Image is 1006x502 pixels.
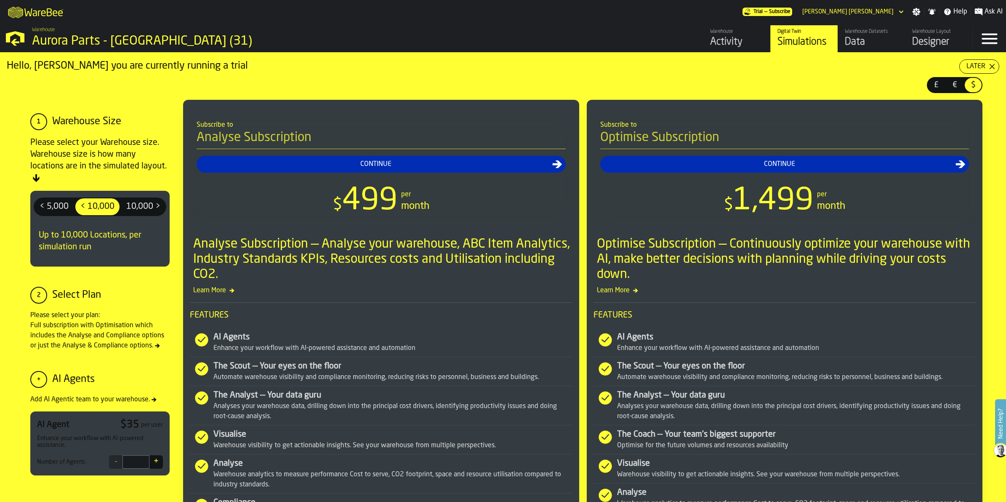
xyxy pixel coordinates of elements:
[733,186,814,216] span: 1,499
[213,441,572,451] div: Warehouse visibility to get actionable insights. See your warehouse from multiple perspectives.
[190,286,572,296] span: Learn More
[963,61,989,72] div: Later
[36,200,72,214] span: < 5,000
[770,25,838,52] a: link-to-/wh/i/aa2e4adb-2cd5-4688-aa4a-ec82bcf75d46/simulations
[597,237,976,282] div: Optimise Subscription — Continuously optimize your warehouse with AI, make better decisions with ...
[710,35,764,49] div: Activity
[123,200,164,214] span: 10,000 >
[928,78,945,92] div: thumb
[617,372,976,382] div: Automate warehouse visibility and compliance monitoring, reducing risks to personnel, business an...
[30,113,47,130] div: 1
[52,115,121,128] div: Warehouse Size
[213,372,572,382] div: Automate warehouse visibility and compliance monitoring, reducing risks to personnel, business an...
[213,470,572,490] div: Warehouse analytics to measure performance Cost to serve, CO2 footprint, space and resource utili...
[845,29,898,35] div: Warehouse Datasets
[764,9,767,15] span: —
[945,77,964,93] label: button-switch-multi-€
[52,288,101,302] div: Select Plan
[971,7,1006,17] label: button-toggle-Ask AI
[799,7,905,17] div: DropdownMenuValue-Corey Johnson Johnson
[213,401,572,422] div: Analyses your warehouse data, drilling down into the principal cost drivers, identifying producti...
[213,360,572,372] div: The Scout — Your eyes on the floor
[141,422,163,428] div: per user
[30,371,47,388] div: +
[769,9,790,15] span: Subscribe
[37,419,69,431] div: AI Agent
[34,198,75,216] label: button-switch-multi-< 5,000
[197,120,566,130] div: Subscribe to
[946,78,963,92] div: thumb
[34,223,166,260] div: Up to 10,000 Locations, per simulation run
[197,130,566,149] h4: Analyse Subscription
[401,200,429,213] div: month
[617,390,976,401] div: The Analyst — Your data guru
[905,25,972,52] a: link-to-/wh/i/aa2e4adb-2cd5-4688-aa4a-ec82bcf75d46/designer
[964,77,982,93] label: button-switch-multi-$
[953,7,967,17] span: Help
[213,343,572,353] div: Enhance your workflow with AI-powered assistance and automation
[604,159,956,169] div: Continue
[966,80,980,91] span: $
[710,29,764,35] div: Warehouse
[802,8,894,15] div: DropdownMenuValue-Corey Johnson Johnson
[948,80,961,91] span: €
[924,8,939,16] label: button-toggle-Notifications
[32,34,259,49] div: Aurora Parts - [GEOGRAPHIC_DATA] (31)
[401,190,411,200] div: per
[617,470,976,480] div: Warehouse visibility to get actionable insights. See your warehouse from multiple perspectives.
[600,120,969,130] div: Subscribe to
[817,200,845,213] div: month
[193,237,572,282] div: Analyse Subscription — Analyse your warehouse, ABC Item Analytics, Industry Standards KPIs, Resou...
[30,287,47,304] div: 2
[600,156,969,173] button: button-Continue
[940,7,971,17] label: button-toggle-Help
[120,198,166,216] label: button-switch-multi-10,000 >
[30,137,170,184] div: Please select your Warehouse size. Warehouse size is how many locations are in the simulated layout.
[777,35,831,49] div: Simulations
[929,80,943,91] span: £
[593,310,976,321] span: Features
[190,310,572,321] span: Features
[973,25,1006,52] label: button-toggle-Menu
[120,418,139,432] div: $ 35
[617,429,976,441] div: The Coach — Your team's biggest supporter
[35,198,74,215] div: thumb
[912,29,966,35] div: Warehouse Layout
[617,343,976,353] div: Enhance your workflow with AI-powered assistance and automation
[753,9,763,15] span: Trial
[617,331,976,343] div: AI Agents
[593,286,976,296] span: Learn More
[109,455,122,469] button: -
[927,77,945,93] label: button-switch-multi-£
[52,373,95,386] div: AI Agents
[37,459,86,465] div: Number of Agents:
[30,395,170,405] div: Add AI Agentic team to your warehouse.
[37,435,163,449] div: Enhance your workflow with AI-powered assistance.
[213,429,572,441] div: Visualise
[617,401,976,422] div: Analyses your warehouse data, drilling down into the principal cost drivers, identifying producti...
[213,331,572,343] div: AI Agents
[617,441,976,451] div: Optimise for the future volumes and resources availability
[743,8,792,16] div: Menu Subscription
[703,25,770,52] a: link-to-/wh/i/aa2e4adb-2cd5-4688-aa4a-ec82bcf75d46/feed/
[200,159,552,169] div: Continue
[959,59,999,74] button: button-Later
[838,25,905,52] a: link-to-/wh/i/aa2e4adb-2cd5-4688-aa4a-ec82bcf75d46/data
[75,198,120,215] div: thumb
[909,8,924,16] label: button-toggle-Settings
[817,190,827,200] div: per
[724,197,733,214] span: $
[149,455,163,469] button: +
[777,29,831,35] div: Digital Twin
[121,198,165,215] div: thumb
[617,360,976,372] div: The Scout — Your eyes on the floor
[743,8,792,16] a: link-to-/wh/i/aa2e4adb-2cd5-4688-aa4a-ec82bcf75d46/pricing/
[213,458,572,470] div: Analyse
[600,130,969,149] h4: Optimise Subscription
[845,35,898,49] div: Data
[617,458,976,470] div: Visualise
[342,186,398,216] span: 499
[7,59,959,73] div: Hello, [PERSON_NAME] you are currently running a trial
[197,156,566,173] button: button-Continue
[30,310,170,351] div: Please select your plan: Full subscription with Optimisation which includes the Analyse and Compl...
